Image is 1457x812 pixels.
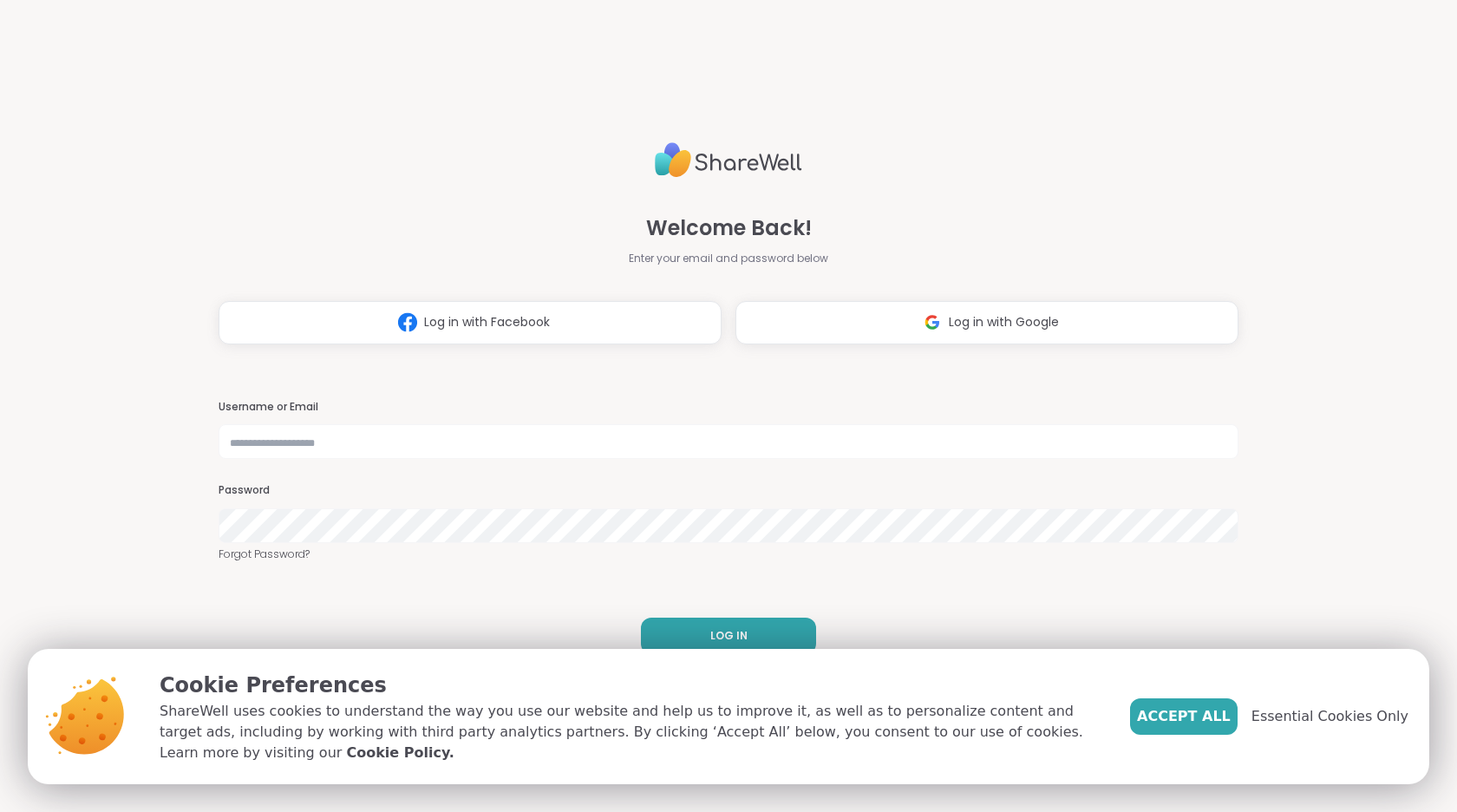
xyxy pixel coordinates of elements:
a: Cookie Policy. [346,743,454,763]
span: Essential Cookies Only [1251,706,1408,727]
img: ShareWell Logomark [916,306,949,338]
span: Enter your email and password below [629,251,828,266]
p: ShareWell uses cookies to understand the way you use our website and help us to improve it, as we... [160,701,1102,763]
h3: Username or Email [219,400,1238,415]
a: Forgot Password? [219,547,1238,562]
span: Welcome Back! [646,213,812,244]
img: ShareWell Logo [655,135,802,185]
h3: Password [219,483,1238,498]
span: Log in with Facebook [424,313,550,331]
button: Accept All [1130,698,1238,735]
button: Log in with Facebook [219,301,722,344]
span: Accept All [1137,706,1231,727]
span: Log in with Google [949,313,1059,331]
p: Cookie Preferences [160,670,1102,701]
span: LOG IN [710,628,748,644]
img: ShareWell Logomark [391,306,424,338]
button: LOG IN [641,618,816,654]
button: Log in with Google [735,301,1238,344]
